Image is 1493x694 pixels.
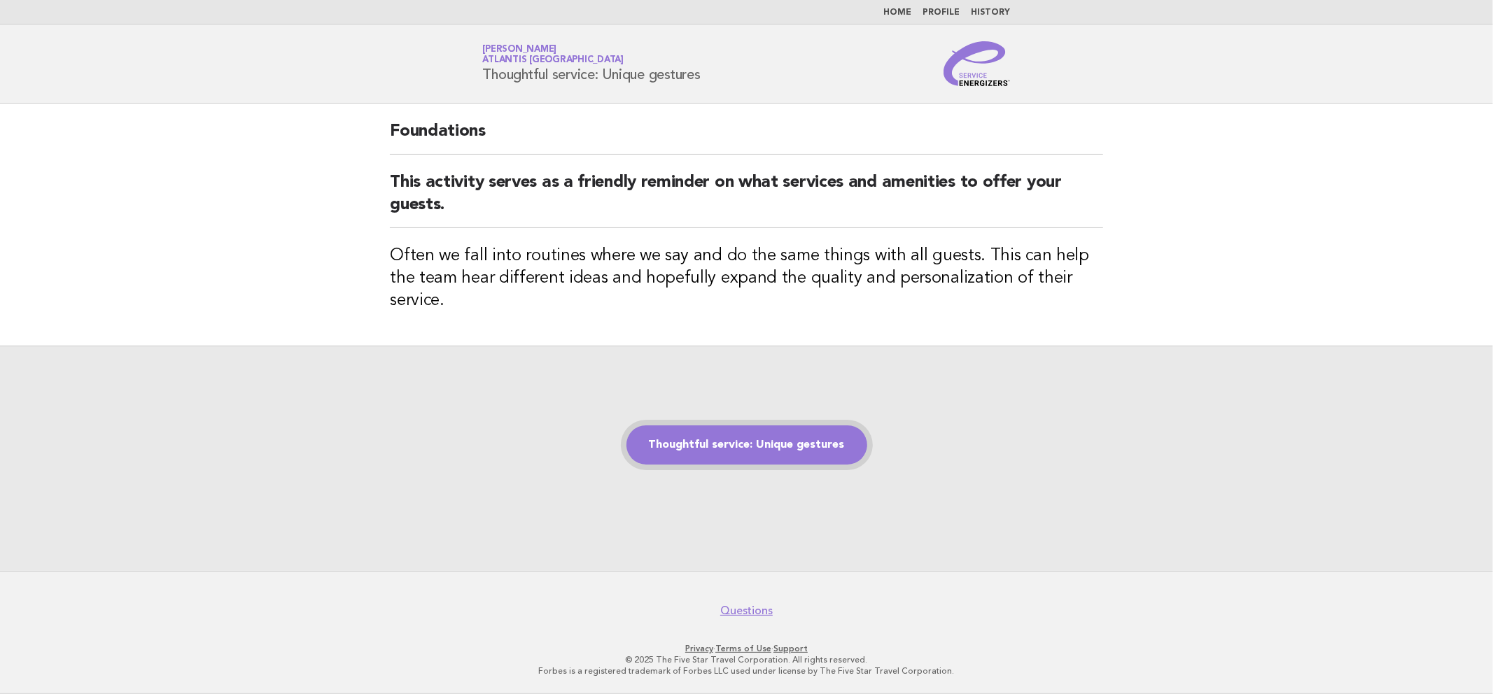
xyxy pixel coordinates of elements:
[390,171,1103,228] h2: This activity serves as a friendly reminder on what services and amenities to offer your guests.
[720,604,773,618] a: Questions
[390,120,1103,155] h2: Foundations
[483,56,624,65] span: Atlantis [GEOGRAPHIC_DATA]
[318,654,1175,665] p: © 2025 The Five Star Travel Corporation. All rights reserved.
[483,45,624,64] a: [PERSON_NAME]Atlantis [GEOGRAPHIC_DATA]
[715,644,771,653] a: Terms of Use
[884,8,912,17] a: Home
[626,425,867,465] a: Thoughtful service: Unique gestures
[318,665,1175,677] p: Forbes is a registered trademark of Forbes LLC used under license by The Five Star Travel Corpora...
[773,644,808,653] a: Support
[972,8,1011,17] a: History
[944,41,1011,86] img: Service Energizers
[318,643,1175,654] p: · ·
[685,644,713,653] a: Privacy
[483,45,701,82] h1: Thoughtful service: Unique gestures
[390,245,1103,312] h3: Often we fall into routines where we say and do the same things with all guests. This can help th...
[923,8,960,17] a: Profile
